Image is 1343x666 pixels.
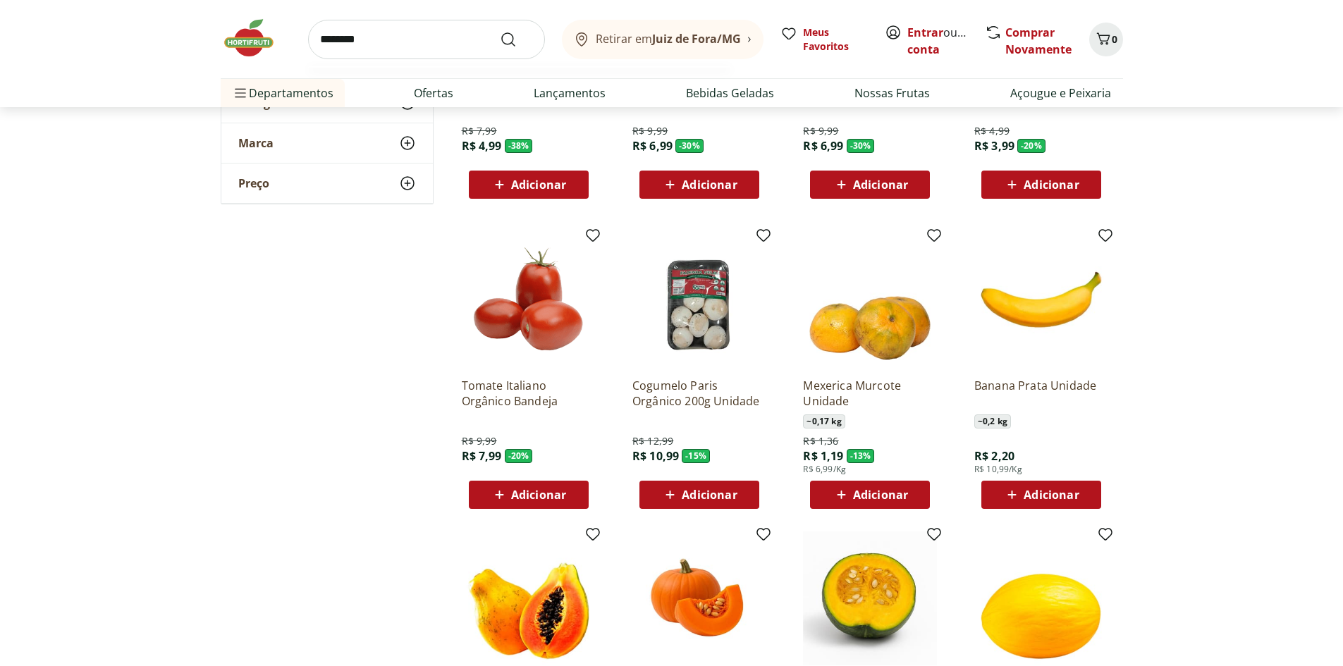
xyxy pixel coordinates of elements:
span: Departamentos [232,76,333,110]
span: Preço [238,176,269,190]
a: Açougue e Peixaria [1010,85,1111,101]
span: Marca [238,136,274,150]
button: Adicionar [639,171,759,199]
span: R$ 1,36 [803,434,838,448]
span: Adicionar [511,179,566,190]
span: Adicionar [1024,489,1079,500]
span: R$ 7,99 [462,124,497,138]
img: Melão Amarelo Unidade [974,531,1108,665]
span: - 13 % [847,449,875,463]
a: Bebidas Geladas [686,85,774,101]
span: R$ 9,99 [462,434,497,448]
span: - 15 % [682,449,710,463]
span: R$ 2,20 [974,448,1014,464]
span: Retirar em [596,32,741,45]
button: Adicionar [810,171,930,199]
a: Ofertas [414,85,453,101]
a: Nossas Frutas [854,85,930,101]
button: Retirar emJuiz de Fora/MG [562,20,764,59]
img: Hortifruti [221,17,291,59]
span: 0 [1112,32,1117,46]
a: Banana Prata Unidade [974,378,1108,409]
span: ou [907,24,970,58]
span: Adicionar [682,179,737,190]
span: - 20 % [505,449,533,463]
img: Tomate Italiano Orgânico Bandeja [462,233,596,366]
button: Adicionar [469,481,589,509]
span: Adicionar [853,489,908,500]
a: Lançamentos [534,85,606,101]
span: R$ 10,99 [632,448,679,464]
span: R$ 3,99 [974,138,1014,154]
span: R$ 6,99 [803,138,843,154]
span: Adicionar [1024,179,1079,190]
button: Adicionar [981,481,1101,509]
span: Adicionar [682,489,737,500]
span: - 30 % [675,139,704,153]
span: ~ 0,2 kg [974,414,1011,428]
button: Marca [221,123,433,163]
button: Adicionar [469,171,589,199]
button: Submit Search [500,31,534,48]
input: search [308,20,545,59]
span: - 38 % [505,139,533,153]
img: Banana Prata Unidade [974,233,1108,366]
span: R$ 1,19 [803,448,843,464]
span: R$ 12,99 [632,434,673,448]
a: Comprar Novamente [1005,25,1072,57]
a: Entrar [907,25,943,40]
a: Cogumelo Paris Orgânico 200g Unidade [632,378,766,409]
button: Adicionar [639,481,759,509]
img: Cogumelo Paris Orgânico 200g Unidade [632,233,766,366]
span: Adicionar [511,489,566,500]
button: Carrinho [1089,23,1123,56]
a: Meus Favoritos [780,25,868,54]
span: R$ 4,99 [974,124,1010,138]
span: R$ 7,99 [462,448,502,464]
button: Preço [221,164,433,203]
img: Abóbora Madura Pedaço [632,531,766,665]
button: Adicionar [981,171,1101,199]
img: Mamão Papaia Unidade [462,531,596,665]
button: Adicionar [810,481,930,509]
span: Meus Favoritos [803,25,868,54]
span: - 20 % [1017,139,1045,153]
a: Mexerica Murcote Unidade [803,378,937,409]
button: Menu [232,76,249,110]
span: R$ 10,99/Kg [974,464,1022,475]
span: R$ 6,99/Kg [803,464,846,475]
span: Adicionar [853,179,908,190]
img: Mexerica Murcote Unidade [803,233,937,366]
b: Juiz de Fora/MG [652,31,741,47]
span: ~ 0,17 kg [803,414,845,428]
a: Criar conta [907,25,985,57]
img: Abóbora Japonesa Pedaço [803,531,937,665]
span: R$ 6,99 [632,138,673,154]
span: R$ 4,99 [462,138,502,154]
span: R$ 9,99 [632,124,668,138]
span: R$ 9,99 [803,124,838,138]
span: - 30 % [847,139,875,153]
a: Tomate Italiano Orgânico Bandeja [462,378,596,409]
